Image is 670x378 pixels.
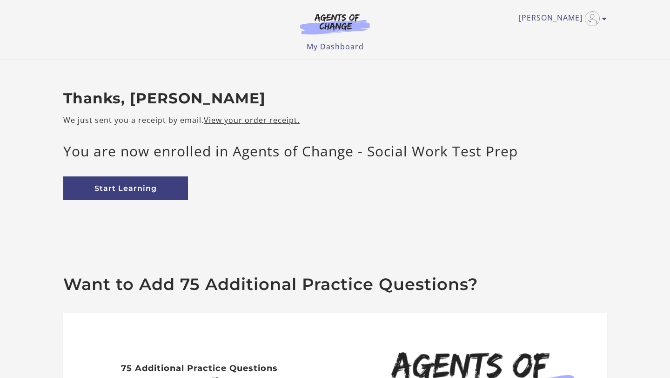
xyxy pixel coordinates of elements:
img: Agents of Change Logo [290,13,380,34]
a: 75 Additional Practice Questions 3 LessonsOpen in a new window [104,356,295,378]
h2: Want to Add 75 Additional Practice Questions? [63,275,607,294]
p: We just sent you a receipt by email. [63,115,607,126]
h2: Thanks, [PERSON_NAME] [63,90,607,108]
a: Toggle menu [519,11,602,26]
a: My Dashboard [307,41,364,52]
a: Start Learning [63,176,188,200]
h2: 75 Additional Practice Questions [104,363,295,374]
a: View your order receipt. [204,115,300,125]
p: You are now enrolled in Agents of Change - Social Work Test Prep [63,141,607,162]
